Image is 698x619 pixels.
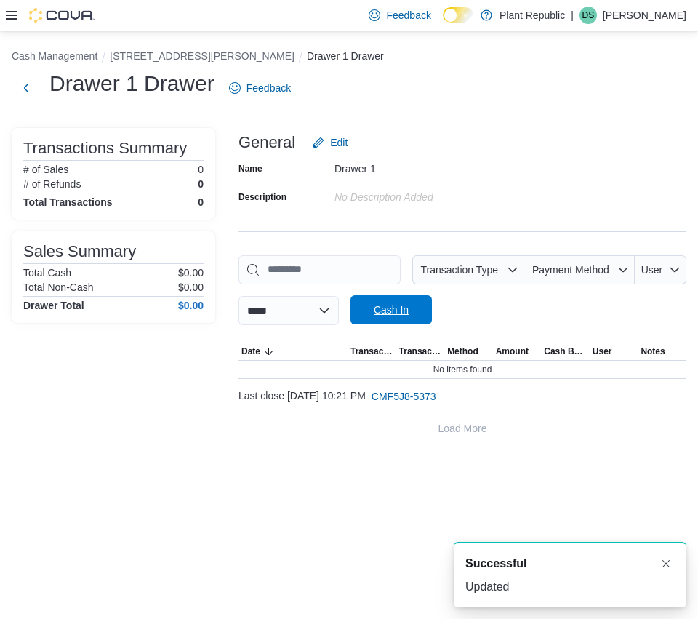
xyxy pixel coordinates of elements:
[23,164,68,175] h6: # of Sales
[23,243,136,260] h3: Sales Summary
[198,196,204,208] h4: 0
[330,135,348,150] span: Edit
[198,164,204,175] p: 0
[465,555,675,572] div: Notification
[363,1,436,30] a: Feedback
[438,421,487,436] span: Load More
[12,49,686,66] nav: An example of EuiBreadcrumbs
[23,196,113,208] h4: Total Transactions
[447,346,478,357] span: Method
[23,281,94,293] h6: Total Non-Cash
[334,157,529,175] div: Drawer 1
[238,163,262,175] label: Name
[223,73,297,103] a: Feedback
[420,264,498,276] span: Transaction Type
[334,185,529,203] div: No Description added
[246,81,291,95] span: Feedback
[110,50,294,62] button: [STREET_ADDRESS][PERSON_NAME]
[443,7,473,23] input: Dark Mode
[23,140,187,157] h3: Transactions Summary
[582,7,595,24] span: DS
[238,134,295,151] h3: General
[444,343,493,360] button: Method
[433,364,492,375] span: No items found
[496,346,529,357] span: Amount
[178,281,204,293] p: $0.00
[12,73,41,103] button: Next
[348,343,396,360] button: Transaction Type
[372,389,436,404] span: CMF5J8-5373
[465,555,526,572] span: Successful
[412,255,524,284] button: Transaction Type
[590,343,638,360] button: User
[396,343,445,360] button: Transaction #
[571,7,574,24] p: |
[238,414,686,443] button: Load More
[241,346,260,357] span: Date
[238,255,401,284] input: This is a search bar. As you type, the results lower in the page will automatically filter.
[638,343,686,360] button: Notes
[524,255,635,284] button: Payment Method
[465,578,675,596] div: Updated
[603,7,686,24] p: [PERSON_NAME]
[593,346,612,357] span: User
[350,295,432,324] button: Cash In
[544,346,587,357] span: Cash Back
[23,178,81,190] h6: # of Refunds
[641,264,663,276] span: User
[23,267,71,279] h6: Total Cash
[307,128,353,157] button: Edit
[399,346,442,357] span: Transaction #
[12,50,97,62] button: Cash Management
[307,50,384,62] button: Drawer 1 Drawer
[23,300,84,311] h4: Drawer Total
[493,343,542,360] button: Amount
[500,7,565,24] p: Plant Republic
[178,300,204,311] h4: $0.00
[49,69,214,98] h1: Drawer 1 Drawer
[541,343,590,360] button: Cash Back
[657,555,675,572] button: Dismiss toast
[238,343,348,360] button: Date
[366,382,442,411] button: CMF5J8-5373
[29,8,95,23] img: Cova
[386,8,430,23] span: Feedback
[635,255,686,284] button: User
[579,7,597,24] div: David Shaw
[374,303,409,317] span: Cash In
[238,191,286,203] label: Description
[178,267,204,279] p: $0.00
[198,178,204,190] p: 0
[641,346,665,357] span: Notes
[350,346,393,357] span: Transaction Type
[532,264,609,276] span: Payment Method
[238,382,686,411] div: Last close [DATE] 10:21 PM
